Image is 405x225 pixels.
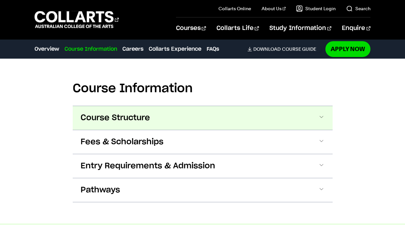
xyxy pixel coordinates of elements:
a: DownloadCourse Guide [247,46,321,52]
span: Entry Requirements & Admission [81,161,215,171]
a: Apply Now [325,41,370,57]
button: Pathways [73,178,333,202]
a: Careers [122,45,143,53]
h2: Course Information [73,81,333,96]
a: Student Login [296,5,336,12]
a: Enquire [342,17,370,39]
span: Pathways [81,185,120,195]
a: Overview [35,45,59,53]
a: About Us [262,5,286,12]
button: Entry Requirements & Admission [73,154,333,178]
a: Search [346,5,370,12]
button: Course Structure [73,106,333,130]
a: Collarts Life [216,17,259,39]
a: Collarts Online [218,5,251,12]
div: Go to homepage [35,10,119,29]
a: FAQs [207,45,219,53]
a: Study Information [269,17,331,39]
a: Course Information [64,45,117,53]
span: Download [253,46,281,52]
span: Fees & Scholarships [81,137,164,147]
a: Courses [176,17,206,39]
a: Collarts Experience [149,45,201,53]
button: Fees & Scholarships [73,130,333,154]
span: Course Structure [81,113,150,123]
